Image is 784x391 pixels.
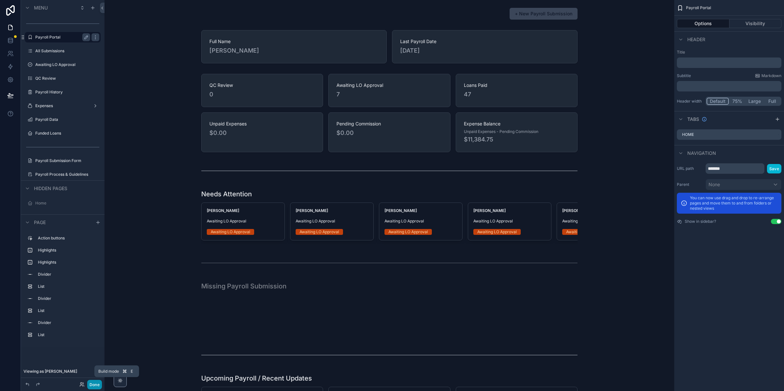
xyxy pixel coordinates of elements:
[35,201,99,206] label: Home
[34,5,48,11] span: Menu
[707,98,729,105] button: Default
[745,98,764,105] button: Large
[729,98,745,105] button: 75%
[761,73,781,78] span: Markdown
[682,132,694,137] label: Home
[35,131,99,136] label: Funded Loans
[38,308,98,313] label: List
[38,296,98,301] label: Divider
[24,369,77,374] span: Viewing as [PERSON_NAME]
[87,380,102,389] button: Done
[35,35,88,40] label: Payroll Portal
[677,50,781,55] label: Title
[35,48,99,54] label: All Submissions
[677,166,703,171] label: URL path
[38,284,98,289] label: List
[767,164,781,173] button: Save
[35,62,99,67] label: Awaiting LO Approval
[677,73,691,78] label: Subtitle
[38,236,98,241] label: Action buttons
[35,158,99,163] label: Payroll Submission Form
[729,19,782,28] button: Visibility
[34,185,67,192] span: Hidden pages
[35,90,99,95] label: Payroll History
[21,230,105,347] div: scrollable content
[677,81,781,91] div: scrollable content
[677,182,703,187] label: Parent
[687,36,705,43] span: Header
[38,248,98,253] label: Highlights
[677,99,703,104] label: Header width
[35,172,99,177] label: Payroll Process & Guidelines
[685,219,716,224] label: Show in sidebar?
[706,179,781,190] button: None
[38,272,98,277] label: Divider
[677,19,729,28] button: Options
[764,98,780,105] button: Full
[687,150,716,156] span: Navigation
[34,219,46,226] span: Page
[38,332,98,337] label: List
[677,57,781,68] div: scrollable content
[755,73,781,78] a: Markdown
[38,260,98,265] label: Highlights
[35,117,99,122] label: Payroll Data
[98,369,119,374] span: Build mode
[687,116,699,122] span: Tabs
[38,320,98,325] label: Divider
[35,76,99,81] label: QC Review
[690,195,777,211] p: You can now use drag and drop to re-arrange pages and move them to and from folders or nested views
[709,181,720,188] span: None
[129,369,135,374] span: E
[35,103,90,108] label: Expenses
[686,5,711,10] span: Payroll Portal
